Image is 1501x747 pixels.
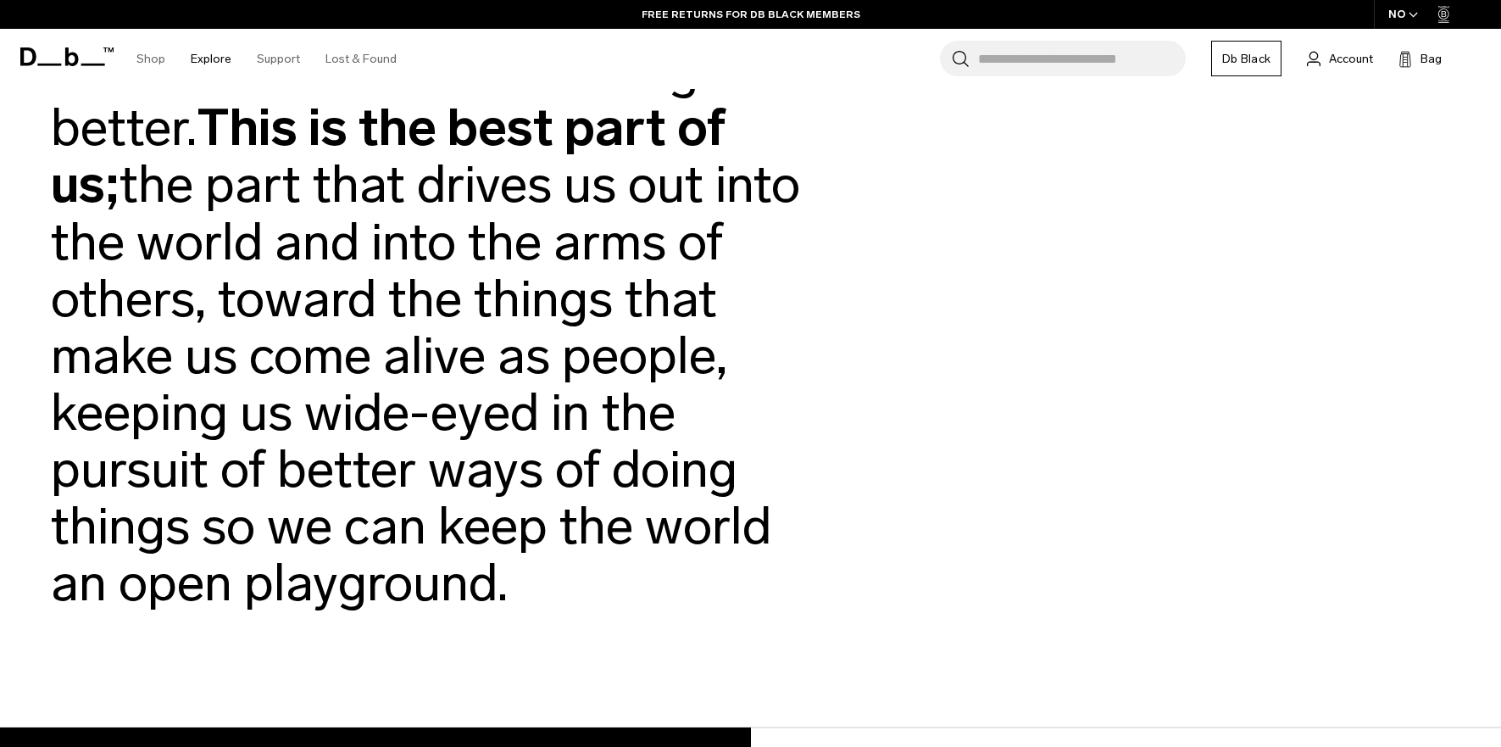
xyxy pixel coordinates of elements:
nav: Main Navigation [124,29,409,89]
a: Shop [136,29,165,89]
a: FREE RETURNS FOR DB BLACK MEMBERS [642,7,860,22]
a: Lost & Found [325,29,397,89]
span: Account [1329,50,1373,68]
d1: the part that drives us out into the world and into the arms of others, toward the things that ma... [51,153,800,614]
a: Account [1307,48,1373,69]
button: Bag [1398,48,1442,69]
a: Db Black [1211,41,1281,76]
a: Explore [191,29,231,89]
span: Bag [1420,50,1442,68]
d1: This is the best part of us; [51,97,800,614]
a: Support [257,29,300,89]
